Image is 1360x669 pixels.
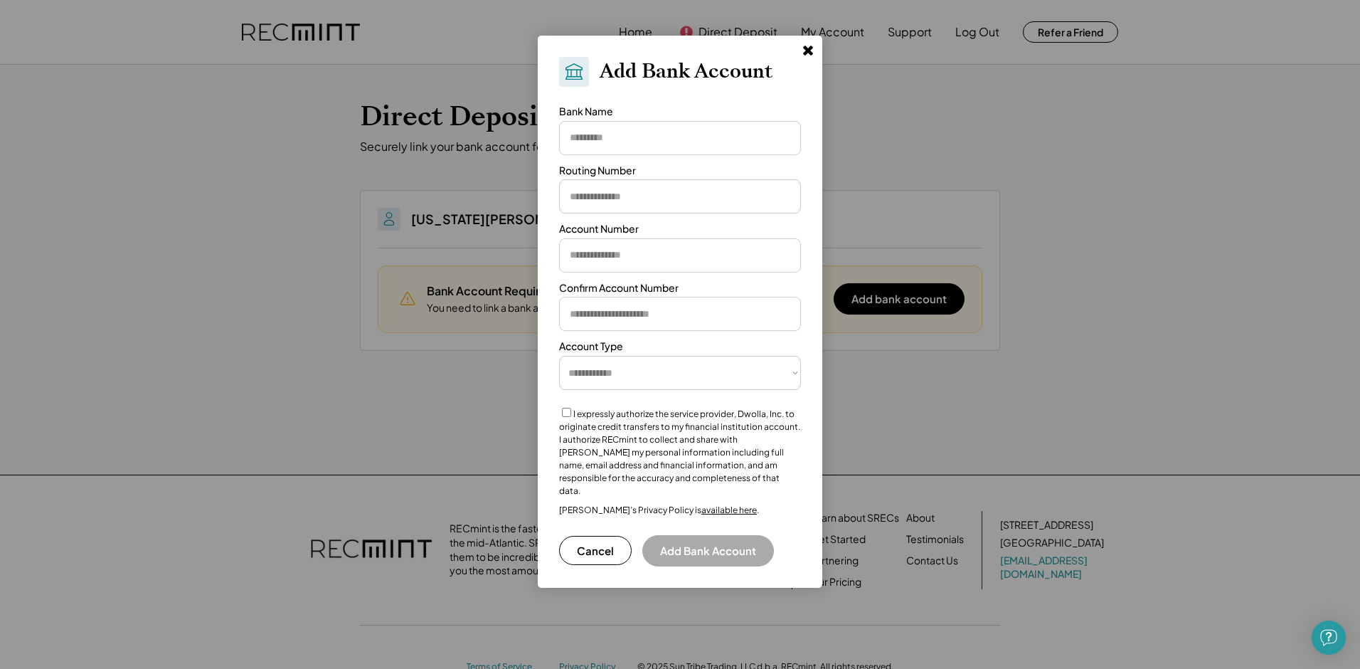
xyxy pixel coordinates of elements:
label: I expressly authorize the service provider, Dwolla, Inc. to originate credit transfers to my fina... [559,409,800,496]
div: [PERSON_NAME]’s Privacy Policy is . [559,505,759,516]
div: Open Intercom Messenger [1312,621,1346,655]
div: Bank Name [559,105,613,119]
div: Routing Number [559,164,636,178]
button: Cancel [559,536,632,565]
img: Bank.svg [563,61,585,83]
h2: Add Bank Account [600,60,772,84]
button: Add Bank Account [642,535,774,567]
div: Confirm Account Number [559,281,679,295]
div: Account Type [559,339,623,354]
a: available here [701,505,757,515]
div: Account Number [559,222,639,236]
